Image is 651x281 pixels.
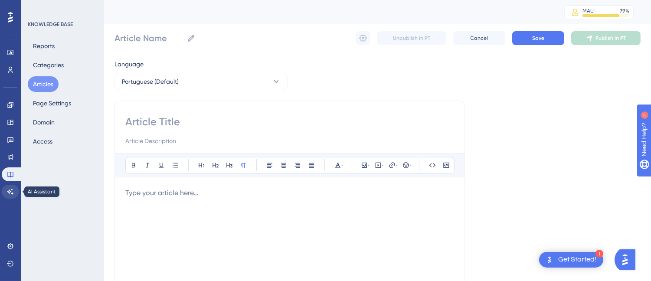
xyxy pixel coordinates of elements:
span: Language [114,59,144,69]
div: 2 [60,4,62,11]
span: Cancel [471,35,488,42]
span: Unpublish in PT [393,35,430,42]
button: Reports [28,38,60,54]
button: Categories [28,57,69,73]
div: KNOWLEDGE BASE [28,21,73,28]
button: Cancel [453,31,505,45]
button: Publish in PT [571,31,641,45]
span: Portuguese (Default) [122,76,179,87]
input: Article Description [125,136,454,146]
input: Article Name [114,32,183,44]
input: Article Title [125,115,454,129]
div: Open Get Started! checklist, remaining modules: 1 [539,252,603,268]
button: Access [28,134,58,149]
span: Publish in PT [595,35,626,42]
div: MAU [582,7,594,14]
span: Need Help? [20,2,54,13]
button: Unpublish in PT [377,31,446,45]
button: Page Settings [28,95,76,111]
button: Portuguese (Default) [114,73,288,90]
iframe: UserGuiding AI Assistant Launcher [615,247,641,273]
div: 1 [595,250,603,258]
button: Articles [28,76,59,92]
div: Get Started! [558,255,596,265]
div: 79 % [620,7,629,14]
button: Domain [28,114,60,130]
button: Save [512,31,564,45]
img: launcher-image-alternative-text [544,255,555,265]
span: Save [532,35,544,42]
